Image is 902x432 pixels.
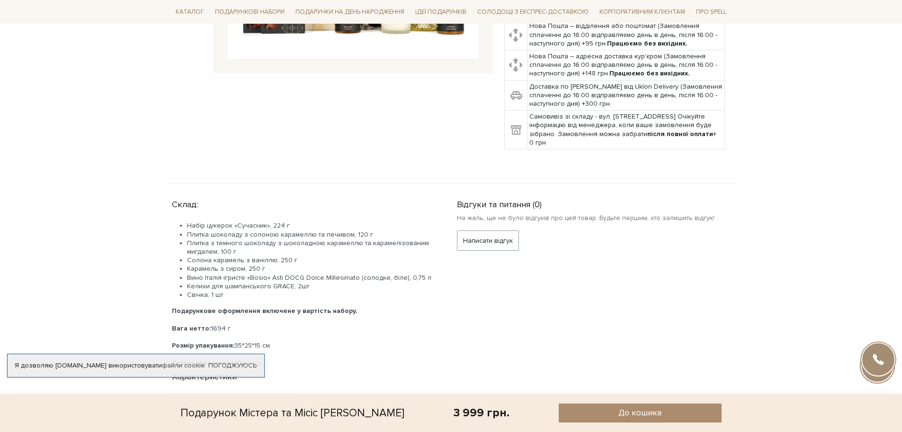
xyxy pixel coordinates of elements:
a: файли cookie [162,361,205,369]
div: Подарунок Містера та Місіс [PERSON_NAME] [180,404,404,423]
span: Написати відгук [463,231,513,250]
li: Плитка з темного шоколаду з шоколадною карамеллю та карамелізованим мигдалем, 100 г [187,239,434,256]
button: До кошика [559,404,722,423]
span: Подарункові набори [211,5,288,19]
li: Солона карамель з ваніллю, 250 г [187,256,434,265]
li: Келихи для шампанського GRACE, 2шт [187,282,434,291]
b: Працюємо без вихідних. [609,69,690,77]
div: 35*25*15 см [172,341,434,350]
span: Подарунки на День народження [292,5,408,19]
p: На жаль, ще не було відгуків про цей товар. Будьте першим, хто залишить відгук! [457,214,731,222]
div: 3 місяці [172,359,434,368]
td: Доставка по [PERSON_NAME] від Uklon Delivery (Замовлення сплаченні до 16:00 відправляємо день в д... [527,80,725,110]
a: Погоджуюсь [208,361,257,370]
div: Я дозволяю [DOMAIN_NAME] використовувати [8,361,264,370]
a: Корпоративним клієнтам [596,4,689,20]
div: Характеристики [166,368,440,382]
div: 1694 г [172,324,434,333]
b: Вага нетто: [172,324,211,332]
div: Відгуки та питання (0) [457,195,731,210]
div: 3 999 грн. [454,405,509,420]
li: Свічка, 1 шт [187,291,434,299]
td: Нова Пошта – відділення або поштомат (Замовлення сплаченні до 16:00 відправляємо день в день, піс... [527,20,725,50]
span: Ідеї подарунків [411,5,470,19]
b: після повної оплати [647,130,713,138]
div: Склад: [172,195,434,210]
b: Подарункове оформлення включене у вартість набору. [172,307,357,315]
td: Нова Пошта – адресна доставка кур'єром (Замовлення сплаченні до 16:00 відправляємо день в день, п... [527,50,725,81]
li: Карамель з сиром, 250 г [187,265,434,273]
span: До кошика [618,407,661,418]
b: Працюємо без вихідних. [607,39,688,47]
li: Набір цукерок «Сучасник», 224 г [187,221,434,230]
li: Плитка шоколаду з солоною карамеллю та печивом, 120 г [187,230,434,239]
li: Вино Італія ігристе «Bosio» Asti DOCG Dolce Millesimato (солодке, біле), 0,75 л [187,274,434,282]
td: Самовивіз зі складу - вул. [STREET_ADDRESS] Очікуйте інформацію від менеджера, коли ваше замовлен... [527,110,725,149]
a: Солодощі з експрес-доставкою [473,4,592,20]
span: Про Spell [692,5,730,19]
b: Розмір упакування: [172,341,234,349]
span: Каталог [172,5,208,19]
button: Написати відгук [457,230,519,251]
